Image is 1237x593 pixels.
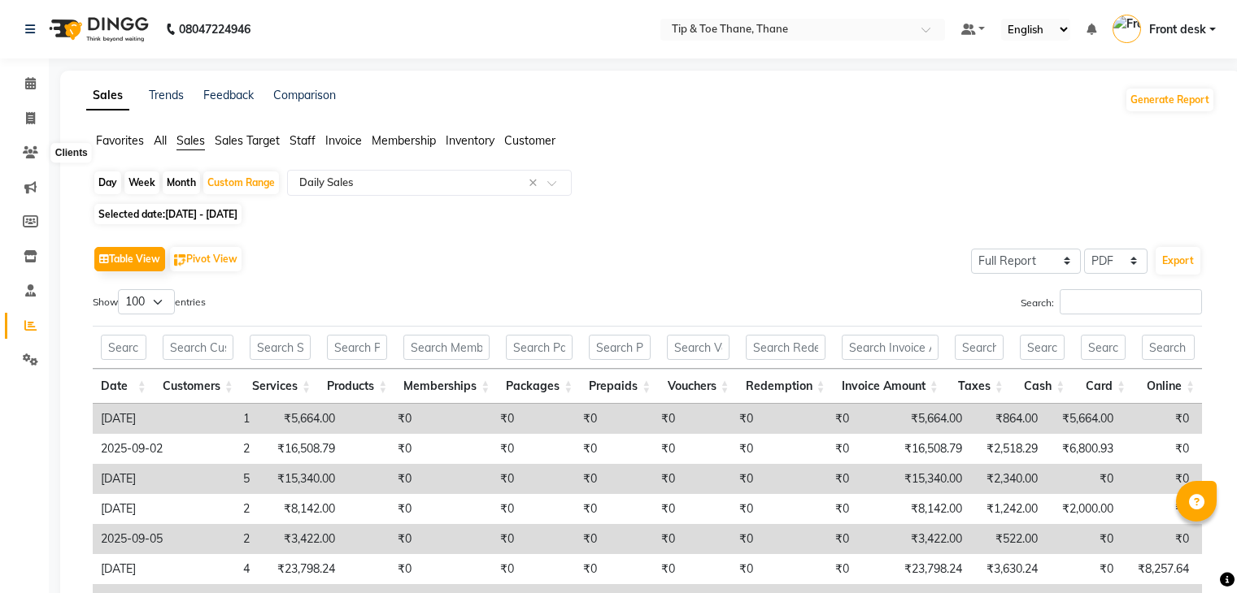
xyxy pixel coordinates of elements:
input: Search Cash [1020,335,1065,360]
button: Table View [94,247,165,271]
td: ₹0 [420,434,522,464]
td: [DATE] [93,554,171,584]
th: Products: activate to sort column ascending [319,369,395,404]
a: Comparison [273,88,336,102]
td: ₹15,340.00 [857,464,970,494]
td: ₹0 [605,524,683,554]
td: 2025-09-05 [93,524,171,554]
td: ₹0 [522,554,605,584]
span: Front desk [1149,21,1206,38]
span: Staff [290,133,316,148]
td: ₹0 [420,494,522,524]
th: Card: activate to sort column ascending [1073,369,1134,404]
td: ₹2,000.00 [1046,494,1122,524]
span: All [154,133,167,148]
td: ₹0 [605,464,683,494]
td: ₹0 [420,524,522,554]
td: ₹0 [343,434,420,464]
td: ₹0 [683,524,761,554]
td: ₹5,664.00 [1046,404,1122,434]
input: Search Invoice Amount [842,335,939,360]
th: Cash: activate to sort column ascending [1012,369,1073,404]
td: ₹0 [343,554,420,584]
td: 2 [171,434,258,464]
td: ₹0 [1122,404,1197,434]
th: Redemption: activate to sort column ascending [738,369,834,404]
th: Prepaids: activate to sort column ascending [581,369,659,404]
td: ₹522.00 [970,524,1046,554]
div: Custom Range [203,171,279,194]
th: Date: activate to sort column ascending [93,369,155,404]
b: 08047224946 [179,6,250,52]
span: Customer [504,133,555,148]
th: Packages: activate to sort column ascending [498,369,581,404]
span: Clear all [529,175,542,192]
input: Search Redemption [746,335,825,360]
td: ₹15,340.00 [258,464,343,494]
td: ₹0 [761,554,857,584]
td: ₹0 [683,404,761,434]
td: ₹0 [761,524,857,554]
td: [DATE] [93,464,171,494]
span: Membership [372,133,436,148]
input: Search Online [1142,335,1195,360]
td: 2 [171,524,258,554]
th: Services: activate to sort column ascending [242,369,319,404]
td: ₹0 [683,464,761,494]
td: ₹16,508.79 [857,434,970,464]
td: ₹0 [522,464,605,494]
td: ₹0 [420,554,522,584]
button: Export [1156,247,1200,275]
th: Memberships: activate to sort column ascending [395,369,498,404]
input: Search Memberships [403,335,490,360]
td: 5 [171,464,258,494]
td: ₹0 [683,434,761,464]
td: ₹0 [522,434,605,464]
input: Search: [1060,289,1202,314]
td: ₹0 [1122,524,1197,554]
td: ₹16,508.79 [258,434,343,464]
input: Search Prepaids [589,335,651,360]
span: Invoice [325,133,362,148]
td: ₹0 [1046,554,1122,584]
td: ₹8,257.64 [1122,554,1197,584]
div: Clients [51,144,92,163]
td: ₹23,798.24 [857,554,970,584]
input: Search Date [101,335,146,360]
td: ₹3,630.24 [970,554,1046,584]
td: 2025-09-02 [93,434,171,464]
td: ₹0 [420,464,522,494]
td: ₹0 [605,494,683,524]
span: Sales Target [215,133,280,148]
td: [DATE] [93,404,171,434]
td: ₹0 [343,404,420,434]
input: Search Packages [506,335,573,360]
td: ₹0 [605,404,683,434]
td: ₹0 [420,404,522,434]
td: ₹0 [343,524,420,554]
span: Favorites [96,133,144,148]
td: ₹0 [683,494,761,524]
td: ₹8,142.00 [857,494,970,524]
img: Front desk [1113,15,1141,43]
div: Day [94,171,121,194]
td: ₹0 [343,494,420,524]
span: [DATE] - [DATE] [165,208,237,220]
td: ₹6,800.93 [1046,434,1122,464]
th: Online: activate to sort column ascending [1134,369,1203,404]
td: ₹0 [683,554,761,584]
span: Sales [176,133,205,148]
td: 1 [171,404,258,434]
td: ₹0 [1122,434,1197,464]
input: Search Vouchers [667,335,729,360]
td: ₹2,340.00 [970,464,1046,494]
td: 2 [171,494,258,524]
a: Feedback [203,88,254,102]
td: ₹0 [522,404,605,434]
td: ₹3,422.00 [258,524,343,554]
td: ₹0 [761,464,857,494]
img: pivot.png [174,254,186,266]
td: ₹0 [605,434,683,464]
td: ₹5,664.00 [857,404,970,434]
img: logo [41,6,153,52]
